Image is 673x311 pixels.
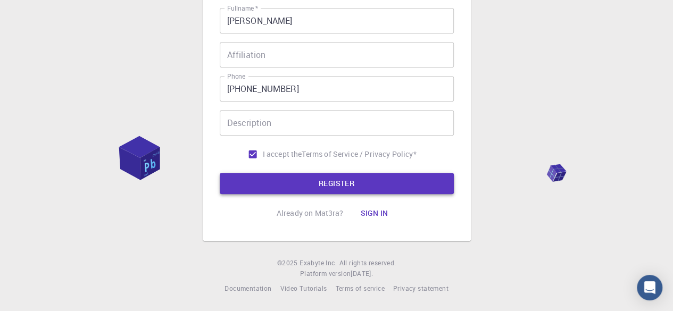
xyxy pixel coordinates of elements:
span: [DATE] . [351,269,373,278]
button: Sign in [352,203,396,224]
label: Phone [227,72,245,81]
div: Open Intercom Messenger [637,275,662,300]
span: Video Tutorials [280,284,327,292]
p: Already on Mat3ra? [277,208,344,218]
a: Exabyte Inc. [300,258,337,268]
a: [DATE]. [351,268,373,279]
span: Terms of service [335,284,384,292]
span: Platform version [300,268,351,279]
button: REGISTER [220,173,454,194]
label: Fullname [227,4,258,13]
span: Privacy statement [393,284,448,292]
a: Terms of service [335,283,384,294]
span: Exabyte Inc. [300,258,337,267]
a: Terms of Service / Privacy Policy* [302,149,416,159]
a: Documentation [225,283,271,294]
span: All rights reserved. [339,258,396,268]
a: Video Tutorials [280,283,327,294]
p: Terms of Service / Privacy Policy * [302,149,416,159]
a: Privacy statement [393,283,448,294]
span: Documentation [225,284,271,292]
span: © 2025 [277,258,300,268]
span: I accept the [263,149,302,159]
